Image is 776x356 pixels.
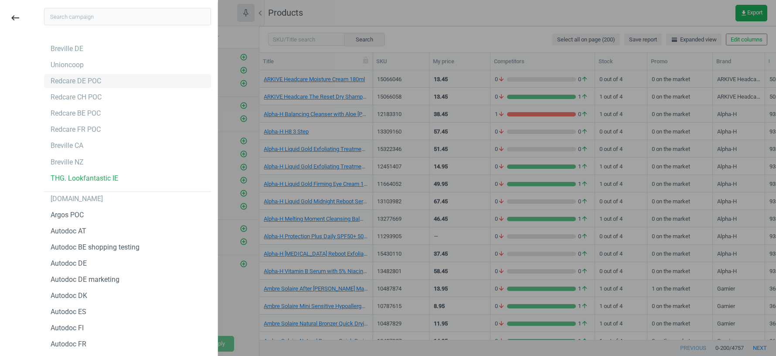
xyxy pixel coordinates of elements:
div: Argos POC [51,210,84,220]
div: Redcare BE POC [51,109,101,118]
div: Autodoc AT [51,226,86,236]
div: Autodoc DE marketing [51,275,119,284]
i: keyboard_backspace [10,13,20,23]
button: keyboard_backspace [5,8,25,28]
div: Redcare FR POC [51,125,101,134]
div: Autodoc FI [51,323,84,333]
div: Redcare CH POC [51,92,102,102]
div: Autodoc BE shopping testing [51,243,140,252]
div: Autodoc FR [51,339,86,349]
div: [DOMAIN_NAME] [51,194,103,204]
div: THG. Lookfantastic IE [51,174,118,183]
div: Autodoc DK [51,291,87,301]
div: Unioncoop [51,60,84,70]
div: Breville CA [51,141,83,151]
div: Autodoc ES [51,307,86,317]
div: Breville DE [51,44,83,54]
div: Autodoc DE [51,259,87,268]
div: Breville NZ [51,157,84,167]
input: Search campaign [44,8,211,25]
div: Redcare DE POC [51,76,101,86]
